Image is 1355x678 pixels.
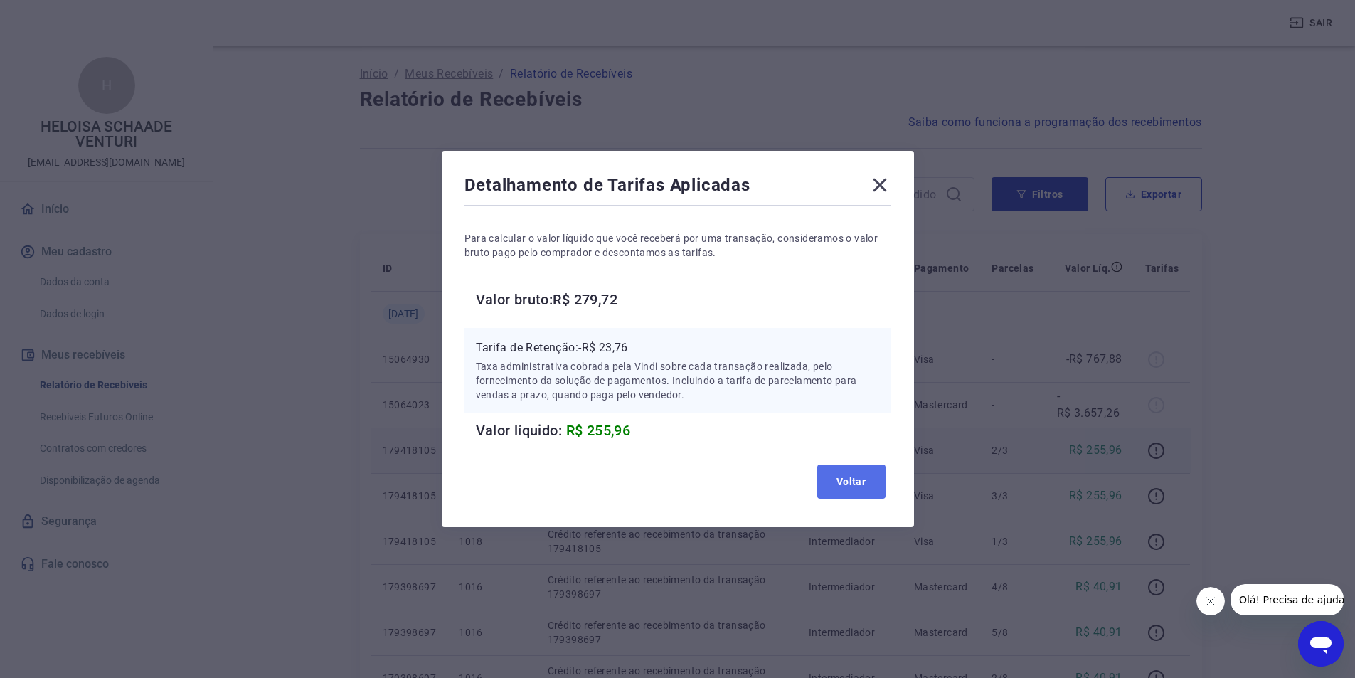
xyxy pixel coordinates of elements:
p: Taxa administrativa cobrada pela Vindi sobre cada transação realizada, pelo fornecimento da soluç... [476,359,880,402]
span: R$ 255,96 [566,422,631,439]
div: Detalhamento de Tarifas Aplicadas [464,174,891,202]
p: Tarifa de Retenção: -R$ 23,76 [476,339,880,356]
h6: Valor bruto: R$ 279,72 [476,288,891,311]
h6: Valor líquido: [476,419,891,442]
button: Voltar [817,465,886,499]
p: Para calcular o valor líquido que você receberá por uma transação, consideramos o valor bruto pag... [464,231,891,260]
span: Olá! Precisa de ajuda? [9,10,119,21]
iframe: Botão para abrir a janela de mensagens [1298,621,1344,667]
iframe: Fechar mensagem [1196,587,1225,615]
iframe: Mensagem da empresa [1231,584,1344,615]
